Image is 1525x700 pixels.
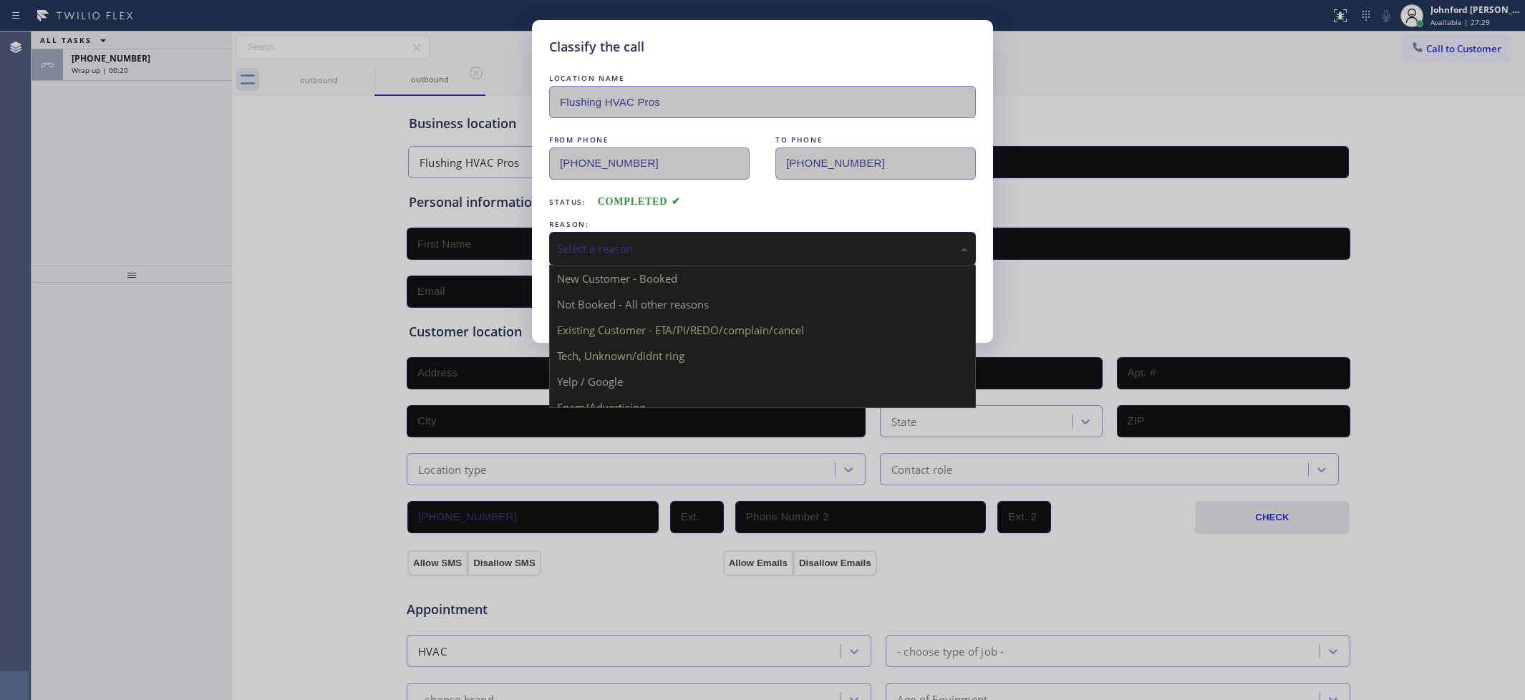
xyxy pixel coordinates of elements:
div: New Customer - Booked [550,266,975,291]
div: LOCATION NAME [549,71,976,86]
div: FROM PHONE [549,132,750,147]
input: From phone [549,147,750,180]
div: REASON: [549,217,976,232]
div: Tech, Unknown/didnt ring [550,343,975,369]
span: Status: [549,197,586,207]
input: To phone [775,147,976,180]
div: Existing Customer - ETA/PI/REDO/complain/cancel [550,317,975,343]
div: Yelp / Google [550,369,975,394]
div: Not Booked - All other reasons [550,291,975,317]
h5: Classify the call [549,37,644,57]
div: Select a reason [557,240,968,257]
div: TO PHONE [775,132,976,147]
span: COMPLETED [598,196,681,207]
div: Spam/Advertising [550,394,975,420]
